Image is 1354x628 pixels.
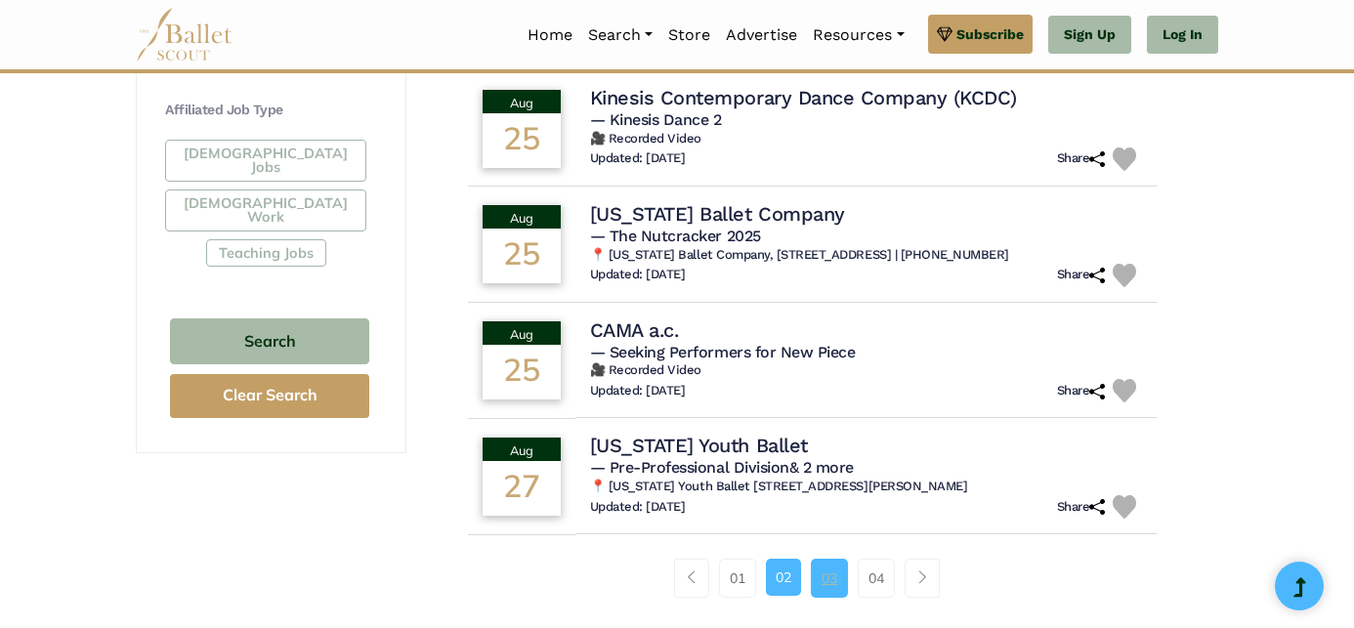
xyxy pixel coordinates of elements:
[1057,383,1106,399] h6: Share
[590,201,845,227] h4: [US_STATE] Ballet Company
[483,90,561,113] div: Aug
[766,559,801,596] a: 02
[590,343,856,361] span: — Seeking Performers for New Piece
[165,101,374,120] h4: Affiliated Job Type
[1057,267,1106,283] h6: Share
[956,23,1024,45] span: Subscribe
[483,345,561,399] div: 25
[719,559,756,598] a: 01
[590,131,1143,147] h6: 🎥 Recorded Video
[483,461,561,516] div: 27
[1057,499,1106,516] h6: Share
[674,559,951,598] nav: Page navigation example
[590,362,1143,379] h6: 🎥 Recorded Video
[789,458,854,477] a: & 2 more
[811,559,848,598] a: 03
[1057,150,1106,167] h6: Share
[170,374,369,418] button: Clear Search
[590,479,1143,495] h6: 📍 [US_STATE] Youth Ballet [STREET_ADDRESS][PERSON_NAME]
[928,15,1033,54] a: Subscribe
[520,15,580,56] a: Home
[590,317,679,343] h4: CAMA a.c.
[483,113,561,168] div: 25
[805,15,911,56] a: Resources
[590,85,1017,110] h4: Kinesis Contemporary Dance Company (KCDC)
[590,433,808,458] h4: [US_STATE] Youth Ballet
[1147,16,1218,55] a: Log In
[483,321,561,345] div: Aug
[170,318,369,364] button: Search
[590,150,686,167] h6: Updated: [DATE]
[590,247,1143,264] h6: 📍 [US_STATE] Ballet Company, [STREET_ADDRESS] | [PHONE_NUMBER]
[660,15,718,56] a: Store
[590,499,686,516] h6: Updated: [DATE]
[483,229,561,283] div: 25
[718,15,805,56] a: Advertise
[590,110,722,129] span: — Kinesis Dance 2
[1048,16,1131,55] a: Sign Up
[937,23,952,45] img: gem.svg
[590,267,686,283] h6: Updated: [DATE]
[858,559,895,598] a: 04
[590,458,854,477] span: — Pre-Professional Division
[590,383,686,399] h6: Updated: [DATE]
[483,205,561,229] div: Aug
[483,438,561,461] div: Aug
[580,15,660,56] a: Search
[590,227,761,245] span: — The Nutcracker 2025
